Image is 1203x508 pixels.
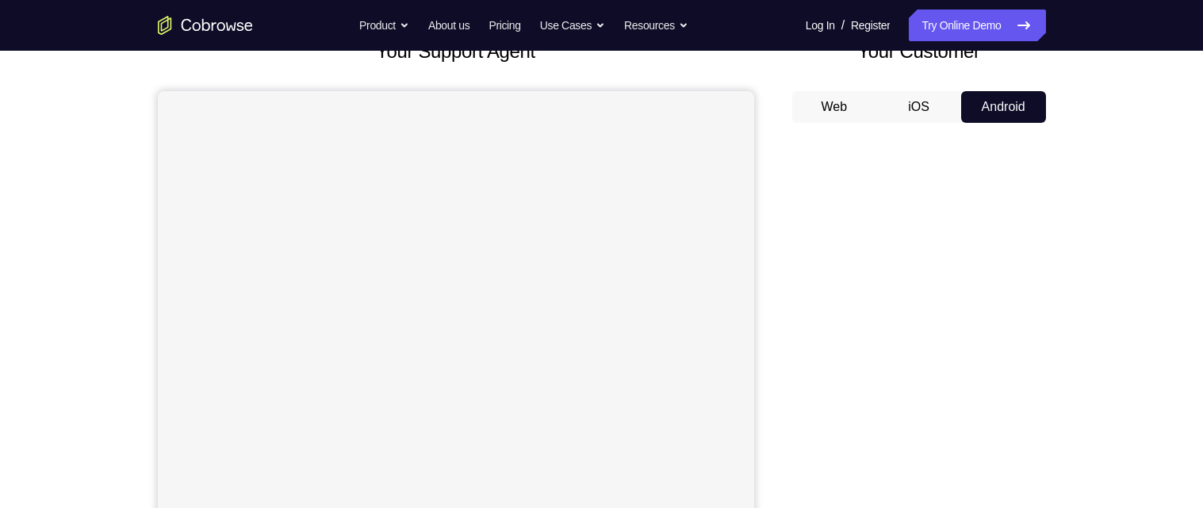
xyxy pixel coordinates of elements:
[961,91,1046,123] button: Android
[624,10,688,41] button: Resources
[851,10,890,41] a: Register
[806,10,835,41] a: Log In
[158,16,253,35] a: Go to the home page
[488,10,520,41] a: Pricing
[841,16,845,35] span: /
[158,37,754,66] h2: Your Support Agent
[428,10,469,41] a: About us
[909,10,1045,41] a: Try Online Demo
[792,91,877,123] button: Web
[359,10,409,41] button: Product
[792,37,1046,66] h2: Your Customer
[876,91,961,123] button: iOS
[540,10,605,41] button: Use Cases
